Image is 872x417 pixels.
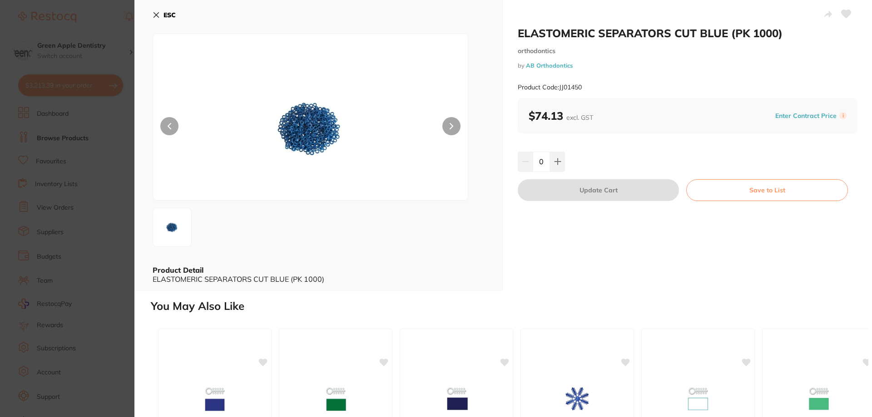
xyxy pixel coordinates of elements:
[151,300,868,313] h2: You May Also Like
[518,62,857,69] small: by
[518,83,582,91] small: Product Code: JJ01450
[153,265,203,275] b: Product Detail
[153,275,485,283] div: ELASTOMERIC SEPARATORS CUT BLUE (PK 1000)
[163,11,176,19] b: ESC
[518,26,857,40] h2: ELASTOMERIC SEPARATORS CUT BLUE (PK 1000)
[839,112,847,119] label: i
[773,112,839,120] button: Enter Contract Price
[518,179,679,201] button: Update Cart
[529,109,593,123] b: $74.13
[518,47,857,55] small: orthodontics
[153,7,176,23] button: ESC
[216,57,405,200] img: NTAtanBn
[156,211,188,244] img: NTAtanBn
[526,62,573,69] a: AB Orthodontics
[566,113,593,122] span: excl. GST
[686,179,848,201] button: Save to List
